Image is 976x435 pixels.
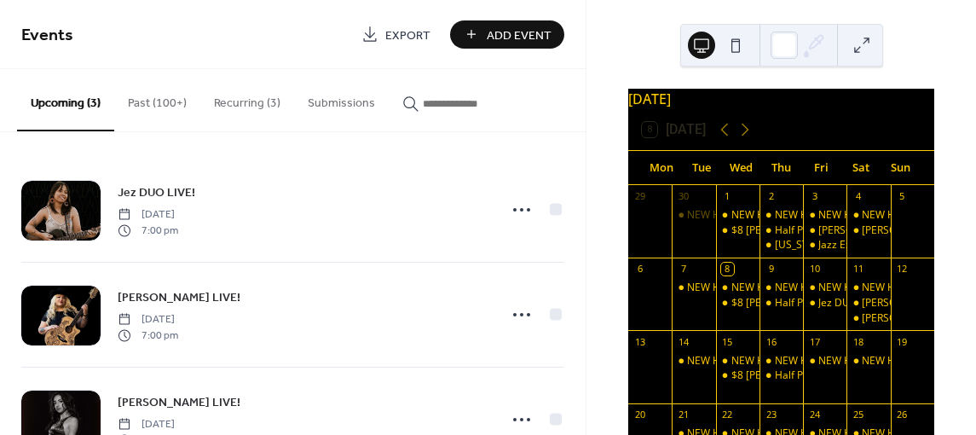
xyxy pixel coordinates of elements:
div: Half Price Bottles Of Wine! [775,223,899,238]
div: NEW HAPPY HOUR 5-7PM! [759,208,803,223]
div: NEW HAPPY HOUR 5-7PM! [672,354,715,368]
div: 1 [721,190,734,203]
span: [DATE] [118,417,184,432]
div: Connie Pintor LIVE! [803,223,846,238]
div: Half Price Bottles Of Wine! [775,296,899,310]
button: Past (100+) [114,69,200,130]
div: NEW HAPPY HOUR 5-7PM! [846,281,890,295]
div: Wed [721,151,761,185]
div: NEW HAPPY HOUR 5-7PM! [759,281,803,295]
div: 8 [721,263,734,275]
div: Half Price Bottles Of Wine! [759,296,803,310]
div: Thu [761,151,801,185]
div: 13 [633,335,646,348]
div: Sat [841,151,881,185]
div: Mon [642,151,682,185]
div: 26 [896,409,909,421]
div: 30 [677,190,690,203]
div: Sun [881,151,921,185]
div: 19 [896,335,909,348]
div: 15 [721,335,734,348]
div: Half Price Bottles Of Wine! [759,223,803,238]
div: NEW HAPPY HOUR 5-7PM! [775,208,900,223]
div: $8 [PERSON_NAME] & Old Fashioneds [731,223,911,238]
div: $8 [PERSON_NAME] & Old Fashioneds [731,296,911,310]
div: Fri [801,151,841,185]
div: [PERSON_NAME] LIVE! [862,223,967,238]
div: $8 [PERSON_NAME] & Old Fashioneds [731,368,911,383]
div: NEW HAPPY HOUR 5-7PM! [818,281,944,295]
span: 7:00 pm [118,328,178,343]
div: Half Price Bottles Of Wine! [759,368,803,383]
div: Jordan Taylor LIVE! [846,223,890,238]
div: Connie Pintor LIVE! [846,296,890,310]
div: 22 [721,409,734,421]
div: NEW HAPPY HOUR 5-7PM! [775,281,900,295]
a: [PERSON_NAME] LIVE! [118,392,240,412]
div: 6 [633,263,646,275]
div: $8 Coco Chanels & Old Fashioneds [716,368,759,383]
div: NEW HAPPY HOUR 5-7PM! [759,354,803,368]
div: $8 Coco Chanels & Old Fashioneds [716,296,759,310]
div: 3 [808,190,821,203]
div: 5 [896,190,909,203]
div: [US_STATE] [PERSON_NAME] LIVE! [775,238,938,252]
div: $8 Coco Chanels & Old Fashioneds [716,223,759,238]
div: NEW HAPPY HOUR 5-7PM! [687,281,812,295]
div: NEW HAPPY HOUR 5-7PM! [687,354,812,368]
div: 21 [677,409,690,421]
div: 11 [852,263,864,275]
div: NEW HAPPY HOUR 5-7PM! [731,281,857,295]
a: Jez DUO LIVE! [118,183,195,202]
div: [PERSON_NAME] LIVE! [862,311,967,326]
div: NEW HAPPY HOUR 5-7PM! [672,281,715,295]
div: NEW HAPPY HOUR 5-7PM! [731,208,857,223]
span: Export [385,26,430,44]
div: [PERSON_NAME] LIVE! [862,296,967,310]
div: 18 [852,335,864,348]
div: 7 [677,263,690,275]
a: Export [349,20,443,49]
div: NEW HAPPY HOUR 5-7PM! [803,208,846,223]
div: 9 [765,263,777,275]
div: NEW HAPPY HOUR 5-7PM! [672,208,715,223]
div: Jez DUO LIVE! [818,296,882,310]
div: NEW HAPPY HOUR 5-7PM! [846,354,890,368]
div: 16 [765,335,777,348]
button: Add Event [450,20,564,49]
div: Jordan Taylor LIVE! [846,311,890,326]
span: Add Event [487,26,552,44]
div: Jazz Exchange LIVE!! [818,238,913,252]
div: 25 [852,409,864,421]
a: [PERSON_NAME] LIVE! [118,287,240,307]
button: Upcoming (3) [17,69,114,131]
div: [DATE] [628,89,934,109]
div: NEW HAPPY HOUR 5-7PM! [716,281,759,295]
div: NEW HAPPY HOUR 5-7PM! [731,354,857,368]
div: 14 [677,335,690,348]
div: Jez DUO LIVE! [803,296,846,310]
div: 10 [808,263,821,275]
div: 24 [808,409,821,421]
span: [PERSON_NAME] LIVE! [118,289,240,307]
div: Half Price Bottles Of Wine! [775,368,899,383]
div: Tue [682,151,722,185]
div: NEW HAPPY HOUR 5-7PM! [846,208,890,223]
button: Submissions [294,69,389,130]
div: Texas Hart LIVE! [759,238,803,252]
span: Events [21,19,73,52]
span: 7:00 pm [118,223,178,238]
div: NEW HAPPY HOUR 5-7PM! [818,208,944,223]
span: [DATE] [118,207,178,223]
span: Jez DUO LIVE! [118,184,195,202]
div: 20 [633,409,646,421]
div: NEW HAPPY HOUR 5-7PM! [716,208,759,223]
div: 23 [765,409,777,421]
div: 12 [896,263,909,275]
div: 4 [852,190,864,203]
div: NEW HAPPY HOUR 5-7PM! [716,354,759,368]
div: 17 [808,335,821,348]
div: Jazz Exchange LIVE!! [803,238,846,252]
div: NEW HAPPY HOUR 5-7PM! [687,208,812,223]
